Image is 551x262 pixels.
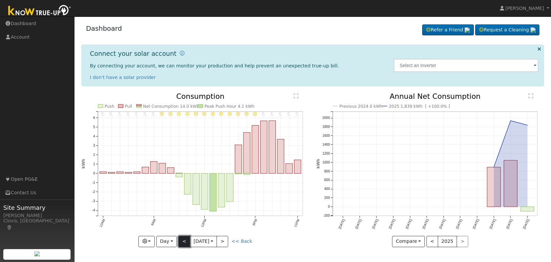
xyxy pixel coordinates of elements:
[101,112,105,116] i: 12AM - Clear
[34,251,40,256] img: retrieve
[169,112,173,116] i: 8AM - Clear
[194,112,198,116] i: 11AM - Clear
[176,173,182,177] rect: onclick=""
[465,27,470,33] img: retrieve
[509,120,512,122] circle: onclick=""
[92,200,95,203] text: -3
[475,24,539,36] a: Request a Cleaning
[286,164,292,174] rect: onclick=""
[324,169,330,173] text: 800
[372,218,379,229] text: [DATE]
[523,218,530,229] text: [DATE]
[93,125,95,129] text: 5
[279,112,282,116] i: 9PM - Clear
[176,92,225,100] text: Consumption
[235,145,242,173] rect: onclick=""
[487,167,501,207] rect: onclick=""
[5,4,75,19] img: Know True-Up
[226,173,233,202] rect: onclick=""
[167,168,174,174] rect: onclick=""
[3,217,71,231] div: Clovis, [GEOGRAPHIC_DATA]
[323,161,330,164] text: 1000
[245,112,249,116] i: 5PM - Clear
[339,104,383,109] text: Previous 2024 0 kWh
[184,173,191,194] rect: onclick=""
[143,104,199,109] text: Net Consumption 14.0 kWh
[323,143,330,146] text: 1400
[323,134,330,137] text: 1600
[493,166,495,168] circle: onclick=""
[438,218,446,229] text: [DATE]
[405,218,413,229] text: [DATE]
[93,162,95,166] text: 1
[86,24,122,32] a: Dashboard
[390,92,481,100] text: Annual Net Consumption
[185,112,189,116] i: 10AM - Clear
[93,116,95,120] text: 6
[90,63,339,68] span: By connecting your account, we can monitor your production and help prevent an unexpected true-up...
[236,112,240,116] i: 4PM - Clear
[176,173,182,173] rect: onclick=""
[323,125,330,129] text: 1800
[160,112,164,116] i: 7AM - Clear
[506,218,513,229] text: [DATE]
[293,218,300,228] text: 11PM
[287,112,291,116] i: 10PM - Clear
[426,236,438,247] button: <
[156,236,177,247] button: Day
[200,218,207,228] text: 12PM
[296,112,299,116] i: 11PM - Clear
[118,112,122,116] i: 2AM - Clear
[93,172,95,175] text: 0
[316,159,321,169] text: kWh
[193,173,199,205] rect: onclick=""
[231,239,252,244] a: << Back
[150,162,157,173] rect: onclick=""
[269,121,275,174] rect: onclick=""
[323,116,330,120] text: 2000
[159,163,166,173] rect: onclick=""
[211,112,215,116] i: 1PM - Clear
[142,167,148,173] rect: onclick=""
[392,236,425,247] button: Compare
[92,181,95,185] text: -1
[324,187,330,191] text: 400
[422,24,474,36] a: Refer a Friend
[294,93,298,98] text: 
[100,172,106,173] rect: onclick=""
[143,112,147,116] i: 5AM - Clear
[323,152,330,155] text: 1200
[526,124,529,127] circle: onclick=""
[105,104,114,109] text: Push
[389,104,450,109] text: 2025 1,839 kWh [ +100.0% ]
[271,112,274,116] i: 8PM - Clear
[324,196,330,200] text: 200
[355,218,362,229] text: [DATE]
[108,172,115,173] rect: onclick=""
[190,236,217,247] button: [DATE]
[505,6,544,11] span: [PERSON_NAME]
[150,218,156,226] text: 6AM
[521,207,534,211] rect: onclick=""
[243,132,250,173] rect: onclick=""
[253,112,257,116] i: 6PM - Clear
[202,112,206,116] i: 12PM - Clear
[489,218,496,229] text: [DATE]
[110,112,113,116] i: 1AM - Clear
[3,212,71,219] div: [PERSON_NAME]
[472,218,480,229] text: [DATE]
[252,126,259,173] rect: onclick=""
[93,153,95,157] text: 2
[125,172,131,173] rect: onclick=""
[323,214,330,217] text: -200
[338,218,345,229] text: [DATE]
[455,218,463,229] text: [DATE]
[528,93,533,98] text: 
[125,104,132,109] text: Pull
[99,218,106,228] text: 12AM
[201,173,208,209] rect: onclick=""
[388,218,396,229] text: [DATE]
[227,112,231,116] i: 3PM - Clear
[93,144,95,147] text: 3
